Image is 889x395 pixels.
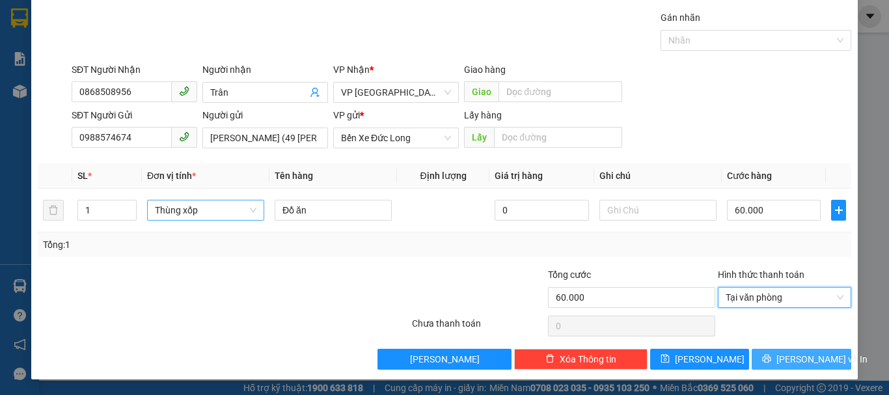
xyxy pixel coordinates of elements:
[727,170,772,181] span: Cước hàng
[11,11,115,42] div: Bến Xe Đức Long
[333,64,370,75] span: VP Nhận
[599,200,717,221] input: Ghi Chú
[514,349,648,370] button: deleteXóa Thông tin
[594,163,722,189] th: Ghi chú
[494,127,622,148] input: Dọc đường
[179,86,189,96] span: phone
[495,170,543,181] span: Giá trị hàng
[124,12,156,26] span: Nhận:
[11,42,115,120] div: [PERSON_NAME] (352 [PERSON_NAME] - 056092003792)
[675,352,745,366] span: [PERSON_NAME]
[147,170,196,181] span: Đơn vị tính
[495,200,588,221] input: 0
[411,316,547,339] div: Chưa thanh toán
[43,238,344,252] div: Tổng: 1
[124,11,256,42] div: VP [GEOGRAPHIC_DATA]
[499,81,622,102] input: Dọc đường
[661,12,700,23] label: Gán nhãn
[275,170,313,181] span: Tên hàng
[832,205,845,215] span: plus
[179,131,189,142] span: phone
[726,288,843,307] span: Tại văn phòng
[560,352,616,366] span: Xóa Thông tin
[341,128,451,148] span: Bến Xe Đức Long
[762,354,771,364] span: printer
[661,354,670,364] span: save
[718,269,804,280] label: Hình thức thanh toán
[124,42,256,58] div: Công
[202,108,328,122] div: Người gửi
[464,110,502,120] span: Lấy hàng
[377,349,511,370] button: [PERSON_NAME]
[275,200,392,221] input: VD: Bàn, Ghế
[650,349,750,370] button: save[PERSON_NAME]
[464,64,506,75] span: Giao hàng
[333,108,459,122] div: VP gửi
[548,269,591,280] span: Tổng cước
[464,81,499,102] span: Giao
[202,62,328,77] div: Người nhận
[776,352,868,366] span: [PERSON_NAME] và In
[420,170,466,181] span: Định lượng
[410,352,480,366] span: [PERSON_NAME]
[752,349,851,370] button: printer[PERSON_NAME] và In
[43,200,64,221] button: delete
[155,200,256,220] span: Thùng xốp
[124,58,256,76] div: 0908620076
[77,170,88,181] span: SL
[464,127,494,148] span: Lấy
[831,200,846,221] button: plus
[310,87,320,98] span: user-add
[72,108,197,122] div: SĐT Người Gửi
[341,83,451,102] span: VP Đà Lạt
[11,12,31,26] span: Gửi:
[545,354,554,364] span: delete
[72,62,197,77] div: SĐT Người Nhận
